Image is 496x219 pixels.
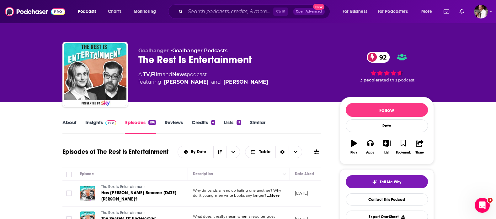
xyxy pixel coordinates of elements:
div: Sort Direction [275,146,289,158]
span: Table [259,150,270,154]
span: More [421,7,432,16]
div: A podcast [138,71,268,86]
span: 92 [373,52,390,63]
input: Search podcasts, credits, & more... [185,7,273,17]
a: TV [143,71,150,77]
a: Credits4 [192,119,215,134]
img: Podchaser Pro [105,120,116,125]
span: New [313,4,324,10]
button: open menu [73,7,104,17]
button: Follow [346,103,428,117]
div: Date Aired [295,170,314,178]
button: open menu [129,7,164,17]
a: Film [151,71,163,77]
div: 4 [211,120,215,125]
span: The Rest Is Entertainment [101,211,145,215]
button: open menu [374,7,417,17]
a: Charts [104,7,125,17]
img: tell me why sparkle [372,180,377,185]
a: Similar [250,119,265,134]
button: tell me why sparkleTell Me Why [346,175,428,188]
span: ...More [267,193,280,198]
span: featuring [138,78,268,86]
span: Charts [108,7,121,16]
h1: Episodes of The Rest Is Entertainment [62,148,168,156]
button: open menu [227,146,240,158]
a: 92 [367,52,390,63]
span: For Podcasters [378,7,408,16]
span: Monitoring [134,7,156,16]
div: 186 [148,120,156,125]
img: The Rest Is Entertainment [64,43,126,106]
span: By Date [191,150,208,154]
a: InsightsPodchaser Pro [85,119,116,134]
div: Description [193,170,213,178]
span: Why do bands all end up hating one another? Why [193,188,281,193]
span: and [211,78,221,86]
a: Reviews [165,119,183,134]
a: About [62,119,77,134]
span: Toggle select row [66,190,72,196]
button: Column Actions [281,170,288,178]
p: [DATE] [295,190,308,196]
div: Search podcasts, credits, & more... [174,4,336,19]
button: Share [411,136,428,158]
span: • [170,48,227,54]
a: Lists11 [224,119,241,134]
div: 11 [237,120,241,125]
h2: Choose List sort [178,146,240,158]
a: The Rest Is Entertainment [101,210,177,216]
span: Tell Me Why [380,180,401,185]
span: 3 people [360,78,378,82]
span: The Rest Is Entertainment [101,185,145,189]
span: and [163,71,172,77]
div: Episode [80,170,94,178]
a: Contact This Podcast [346,193,428,206]
div: Apps [366,151,374,154]
a: Show notifications dropdown [457,6,467,17]
img: Podchaser - Follow, Share and Rate Podcasts [5,6,65,18]
a: Episodes186 [125,119,156,134]
a: Richard Osman [223,78,268,86]
button: Apps [362,136,378,158]
iframe: Intercom live chat [475,198,490,213]
a: Marina Hyde [164,78,209,86]
span: Ctrl K [273,8,288,16]
button: open menu [338,7,375,17]
span: rated this podcast [378,78,414,82]
button: Open AdvancedNew [293,8,325,15]
a: The Rest Is Entertainment [101,184,177,190]
button: Show profile menu [474,5,488,18]
span: What does it really mean when a reporter goes [193,214,275,219]
span: 3 [488,198,493,203]
button: Bookmark [395,136,411,158]
div: Bookmark [396,151,410,154]
div: 92 3 peoplerated this podcast [340,48,434,86]
a: Goalhanger Podcasts [172,48,227,54]
span: Podcasts [78,7,96,16]
a: Show notifications dropdown [441,6,452,17]
span: For Business [343,7,367,16]
button: Choose View [245,146,302,158]
div: Play [350,151,357,154]
a: Has [PERSON_NAME] Become [DATE][PERSON_NAME]? [101,190,177,202]
button: open menu [178,150,213,154]
button: Sort Direction [213,146,227,158]
button: open menu [417,7,440,17]
span: Goalhanger [138,48,169,54]
a: News [172,71,187,77]
div: List [384,151,389,154]
span: Logged in as Quarto [474,5,488,18]
button: List [378,136,395,158]
img: User Profile [474,5,488,18]
span: don't young men write books any longer? [193,193,267,198]
span: , [150,71,151,77]
button: Play [346,136,362,158]
span: Open Advanced [296,10,322,13]
div: Share [415,151,424,154]
div: Rate [346,119,428,132]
